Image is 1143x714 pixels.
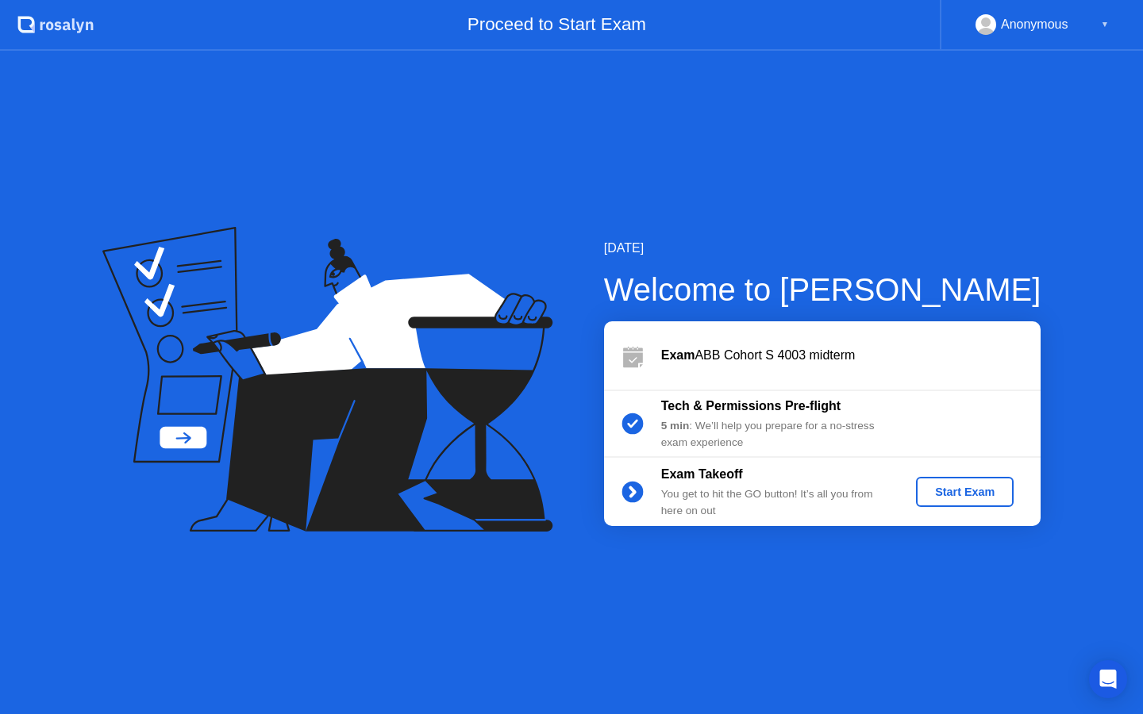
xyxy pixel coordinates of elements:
div: ▼ [1101,14,1109,35]
div: [DATE] [604,239,1041,258]
b: Exam [661,348,695,362]
div: Open Intercom Messenger [1089,660,1127,698]
div: You get to hit the GO button! It’s all you from here on out [661,486,890,519]
button: Start Exam [916,477,1014,507]
div: Anonymous [1001,14,1068,35]
b: Exam Takeoff [661,467,743,481]
b: Tech & Permissions Pre-flight [661,399,841,413]
b: 5 min [661,420,690,432]
div: : We’ll help you prepare for a no-stress exam experience [661,418,890,451]
div: Welcome to [PERSON_NAME] [604,266,1041,313]
div: Start Exam [922,486,1007,498]
div: ABB Cohort S 4003 midterm [661,346,1041,365]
